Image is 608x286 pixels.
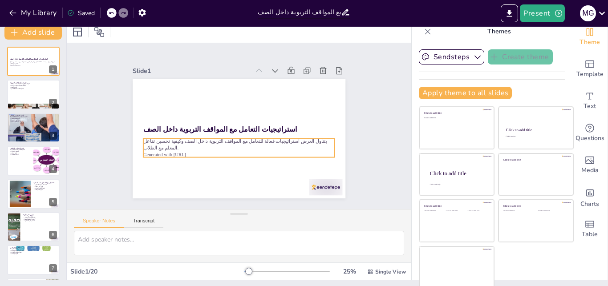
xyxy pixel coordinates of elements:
div: Click to add text [503,210,531,212]
p: التحفيز على المشاركة [23,220,57,222]
div: https://cdn.sendsteps.com/images/logo/sendsteps_logo_white.pnghttps://cdn.sendsteps.com/images/lo... [7,212,60,242]
span: Media [581,165,599,175]
p: تجربة تعليمية إيجابية [10,121,57,123]
div: Click to add title [503,205,567,208]
div: 3 [49,132,57,140]
div: Click to add text [506,136,565,138]
div: Add ready made slides [572,53,608,85]
div: 2 [49,99,57,107]
p: Generated with [URL] [10,64,57,66]
button: Transcript [124,218,164,228]
p: تعزيز التفاعل بين المعلم والطلاب [10,116,57,118]
p: الحوار مع الطلاب [33,185,57,187]
button: Present [520,4,564,22]
div: 25 % [339,267,360,276]
div: 6 [49,231,57,239]
p: أهمية الأنشطة الصفية [23,218,57,220]
div: Click to add title [506,128,565,132]
div: Click to add body [430,184,486,185]
button: Create theme [488,49,553,64]
span: Text [584,101,596,111]
p: استراتيجيات التفاعل [10,147,31,150]
span: Position [94,27,105,37]
p: تعزيز المشاركة [23,213,57,216]
span: Single View [375,268,406,275]
div: Saved [67,9,95,17]
p: المواقف تشمل تحديات متعددة [10,85,57,86]
span: Questions [576,133,604,143]
div: Change the overall theme [572,21,608,53]
p: زيادة التحصيل الدراسي [23,217,57,218]
div: Add charts and graphs [572,181,608,213]
div: Add images, graphics, shapes or video [572,149,608,181]
div: Click to add text [424,210,444,212]
strong: استراتيجيات التعامل مع المواقف التربوية داخل الصف [143,125,297,133]
div: m g [580,5,596,21]
p: تعريف المواقف التربوية [10,81,57,84]
p: إدارة الوقت [10,152,31,154]
p: استخدام التوجيه الإيجابي [33,184,57,185]
p: أهمية التعامل الفعال [10,114,57,117]
p: فهم احتياجات الطلاب [10,252,57,254]
div: Slide 1 / 20 [70,267,244,276]
p: التحفيز الإيجابي [10,151,31,153]
p: تعزيز الثقة والانتماء [10,119,57,121]
p: أهمية الفهم [10,86,57,88]
div: Get real-time input from your audience [572,117,608,149]
div: Click to add text [468,210,488,212]
p: المواقف التربوية تتطلب استجابة سريعة [10,83,57,85]
span: Theme [580,37,600,47]
div: Add text boxes [572,85,608,117]
p: Generated with [URL] [143,151,335,158]
span: Table [582,230,598,239]
div: Slide 1 [133,67,249,75]
p: تعزيز نجاح العملية التعليمية [10,250,57,252]
div: https://cdn.sendsteps.com/images/logo/sendsteps_logo_white.pnghttps://cdn.sendsteps.com/images/lo... [7,47,60,76]
p: أهمية التواصل [10,246,57,249]
p: تحويل السلوكيات [33,189,57,190]
span: Charts [580,199,599,209]
div: Layout [70,25,85,39]
div: Click to add text [424,117,488,119]
p: نتائج تعليمية أفضل [10,117,57,119]
span: Template [576,69,604,79]
p: تعزيز شعور الانتماء [23,215,57,217]
div: https://cdn.sendsteps.com/images/logo/sendsteps_logo_white.pnghttps://cdn.sendsteps.com/images/lo... [7,179,60,209]
p: فهم الأسباب الجذرية [33,187,57,189]
div: 7 [49,264,57,272]
div: 4 [49,165,57,173]
button: My Library [7,6,61,20]
div: Click to add title [424,205,488,208]
p: التعامل مع السلوكيات السلبية [33,181,57,184]
div: Click to add title [430,170,487,176]
button: Speaker Notes [74,218,124,228]
div: 5 [49,198,57,206]
p: استخدام التكنولوجيا [10,279,44,282]
button: Export to PowerPoint [501,4,518,22]
p: Themes [435,21,563,42]
div: https://cdn.sendsteps.com/images/logo/sendsteps_logo_white.pnghttps://cdn.sendsteps.com/images/lo... [7,80,60,109]
div: Click to add title [424,112,488,115]
button: Apply theme to all slides [419,87,512,99]
p: استراتيجيات متعددة للتفاعل [10,149,31,151]
div: https://cdn.sendsteps.com/images/logo/sendsteps_logo_white.pnghttps://cdn.sendsteps.com/images/lo... [7,146,60,175]
div: 7 [7,245,60,274]
div: Click to add title [503,158,567,161]
button: Add slide [4,25,62,40]
div: Click to add text [538,210,566,212]
strong: استراتيجيات التعامل مع المواقف التربوية داخل الصف [10,58,48,60]
div: https://cdn.sendsteps.com/images/logo/sendsteps_logo_white.pnghttps://cdn.sendsteps.com/images/lo... [7,113,60,142]
div: Click to add text [446,210,466,212]
div: Add a table [572,213,608,245]
p: الدعم العاطفي [10,154,31,156]
p: بناء علاقات قوية [10,248,57,250]
input: Insert title [258,6,341,19]
p: يتناول العرض استراتيجيات فعالة للتعامل مع المواقف التربوية داخل الصف وكيفية تحسين تفاعل المعلم مع... [10,61,57,64]
button: Sendsteps [419,49,484,64]
button: m g [580,4,596,22]
p: التواصل الجيد [10,253,57,255]
p: استراتيجيات فعالة للتعامل [10,88,57,89]
p: يتناول العرض استراتيجيات فعالة للتعامل مع المواقف التربوية داخل الصف وكيفية تحسين تفاعل المعلم مع... [143,138,335,151]
div: 1 [49,65,57,73]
